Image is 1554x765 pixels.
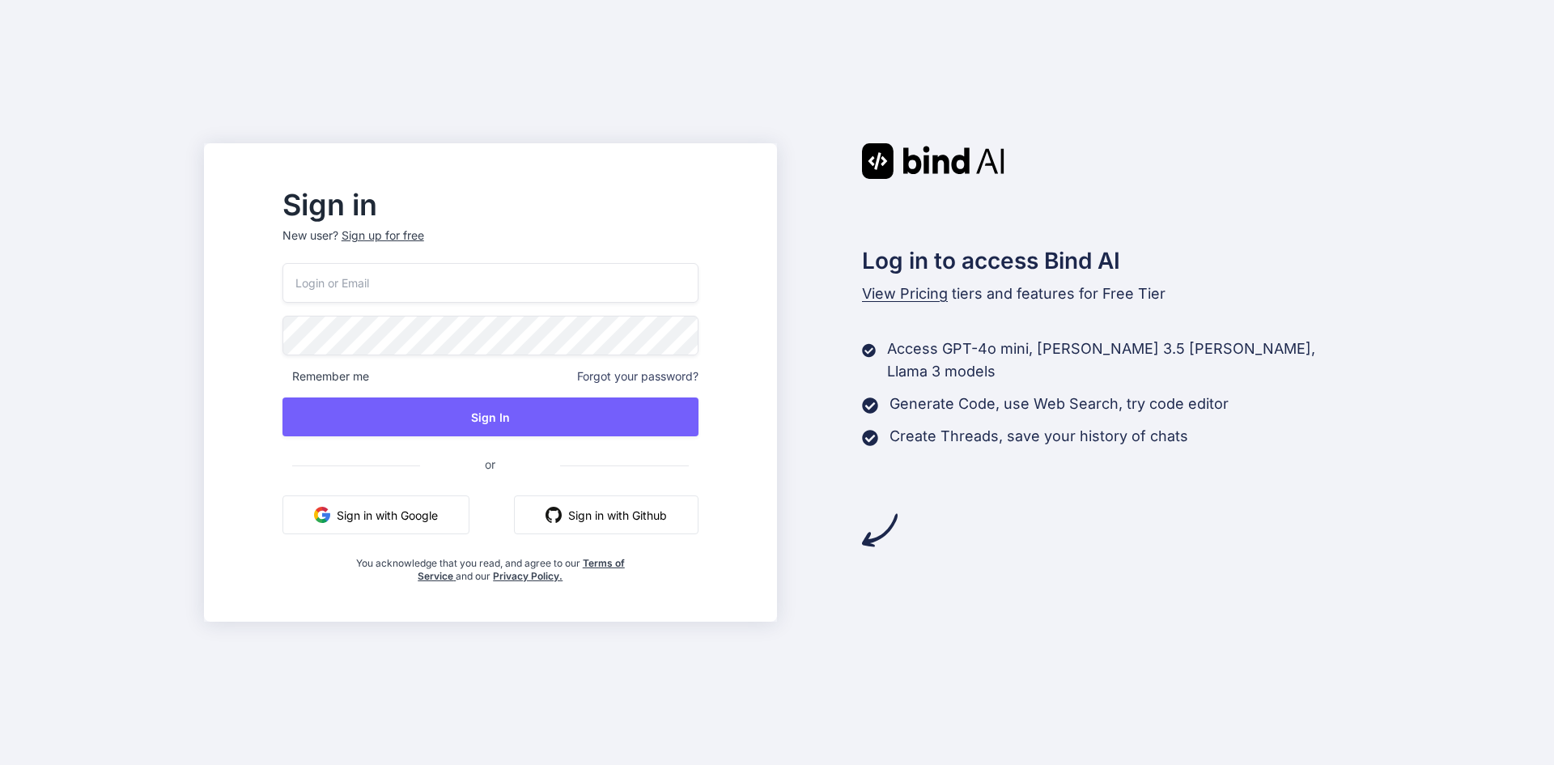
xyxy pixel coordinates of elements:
img: Bind AI logo [862,143,1004,179]
img: google [314,507,330,523]
div: You acknowledge that you read, and agree to our and our [351,547,629,583]
h2: Sign in [282,192,698,218]
span: or [420,444,560,484]
img: arrow [862,512,898,548]
button: Sign In [282,397,698,436]
p: tiers and features for Free Tier [862,283,1351,305]
p: Generate Code, use Web Search, try code editor [890,393,1229,415]
span: Remember me [282,368,369,385]
button: Sign in with Github [514,495,698,534]
p: Access GPT-4o mini, [PERSON_NAME] 3.5 [PERSON_NAME], Llama 3 models [887,338,1350,383]
p: New user? [282,227,698,263]
input: Login or Email [282,263,698,303]
p: Create Threads, save your history of chats [890,425,1188,448]
a: Terms of Service [418,557,625,582]
h2: Log in to access Bind AI [862,244,1351,278]
span: Forgot your password? [577,368,698,385]
a: Privacy Policy. [493,570,563,582]
div: Sign up for free [342,227,424,244]
button: Sign in with Google [282,495,469,534]
img: github [546,507,562,523]
span: View Pricing [862,285,948,302]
